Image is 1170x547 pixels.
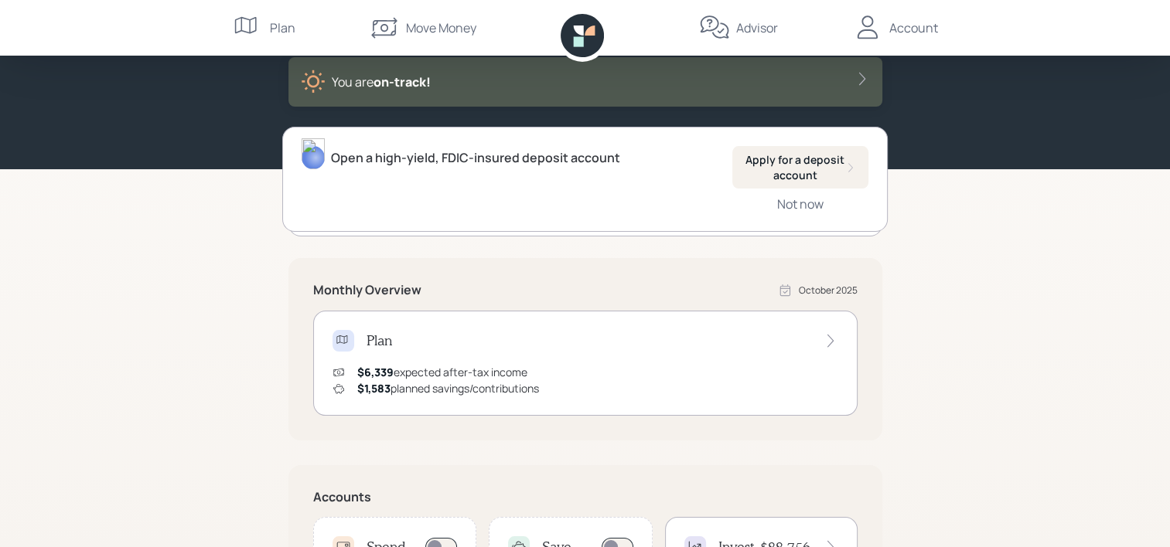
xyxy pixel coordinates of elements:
[799,284,858,297] div: October 2025
[745,152,856,182] div: Apply for a deposit account
[302,138,325,169] img: michael-russo-headshot.png
[332,73,431,91] div: You are
[732,146,868,189] button: Apply for a deposit account
[777,195,824,212] div: Not now
[270,19,295,37] div: Plan
[406,19,476,37] div: Move Money
[889,19,938,37] div: Account
[357,381,391,396] span: $1,583
[736,19,778,37] div: Advisor
[331,148,620,167] div: Open a high-yield, FDIC-insured deposit account
[313,490,858,505] h5: Accounts
[357,364,527,380] div: expected after-tax income
[357,365,394,379] span: $6,339
[374,73,431,90] span: on‑track!
[301,70,326,94] img: sunny-XHVQM73Q.digested.png
[367,332,392,349] h4: Plan
[313,283,421,297] h5: Monthly Overview
[357,380,539,396] div: planned savings/contributions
